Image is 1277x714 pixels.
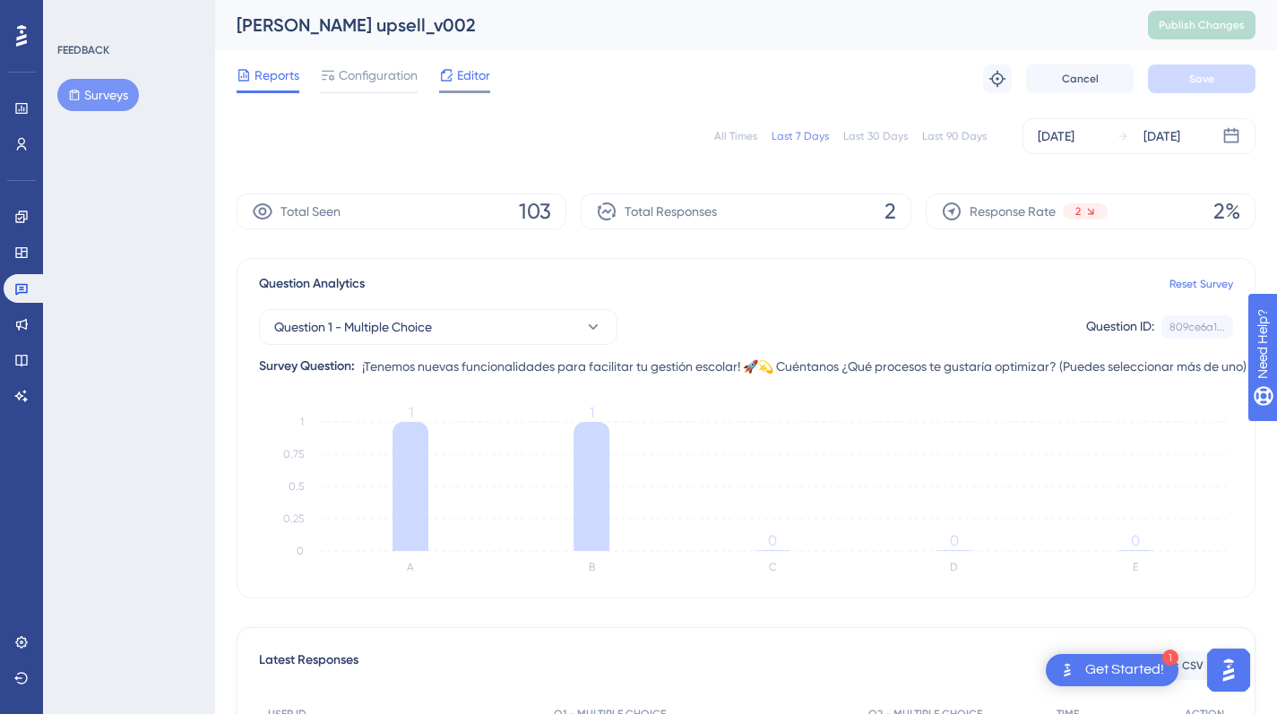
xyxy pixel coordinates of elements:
[297,545,304,557] tspan: 0
[625,201,717,222] span: Total Responses
[1189,72,1214,86] span: Save
[769,561,777,573] text: C
[407,561,414,573] text: A
[1131,532,1140,549] tspan: 0
[42,4,112,26] span: Need Help?
[1062,72,1099,86] span: Cancel
[772,129,829,143] div: Last 7 Days
[519,197,551,226] span: 103
[1057,659,1078,681] img: launcher-image-alternative-text
[1046,654,1178,686] div: Open Get Started! checklist, remaining modules: 1
[274,316,432,338] span: Question 1 - Multiple Choice
[409,404,413,421] tspan: 1
[1026,65,1134,93] button: Cancel
[1143,125,1180,147] div: [DATE]
[259,356,355,377] div: Survey Question:
[283,448,304,460] tspan: 0.75
[57,79,139,111] button: Surveys
[1148,65,1255,93] button: Save
[259,649,358,682] span: Latest Responses
[1202,643,1255,697] iframe: UserGuiding AI Assistant Launcher
[1169,320,1225,334] div: 809ce6a1...
[1086,315,1154,339] div: Question ID:
[300,416,304,428] tspan: 1
[590,404,594,421] tspan: 1
[259,273,365,295] span: Question Analytics
[1213,197,1240,226] span: 2%
[843,129,908,143] div: Last 30 Days
[768,532,777,549] tspan: 0
[950,532,959,549] tspan: 0
[884,197,896,226] span: 2
[922,129,987,143] div: Last 90 Days
[237,13,1103,38] div: [PERSON_NAME] upsell_v002
[970,201,1056,222] span: Response Rate
[1162,649,1178,666] div: 1
[950,561,958,573] text: D
[1169,277,1233,291] a: Reset Survey
[283,512,304,525] tspan: 0.25
[589,561,595,573] text: B
[1148,11,1255,39] button: Publish Changes
[1133,561,1138,573] text: E
[339,65,418,86] span: Configuration
[259,309,617,345] button: Question 1 - Multiple Choice
[457,65,490,86] span: Editor
[714,129,757,143] div: All Times
[362,356,1247,377] span: ¡Tenemos nuevas funcionalidades para facilitar tu gestión escolar! 🚀💫 Cuéntanos ¿Qué procesos te ...
[255,65,299,86] span: Reports
[289,480,304,493] tspan: 0.5
[280,201,341,222] span: Total Seen
[1085,660,1164,680] div: Get Started!
[1159,18,1245,32] span: Publish Changes
[1075,204,1081,219] span: 2
[57,43,109,57] div: FEEDBACK
[1038,125,1074,147] div: [DATE]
